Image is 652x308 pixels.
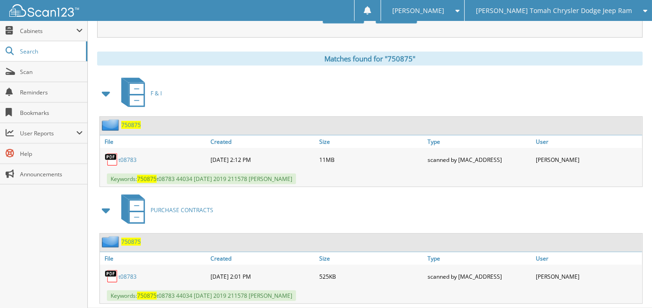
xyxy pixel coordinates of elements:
a: Size [317,135,425,148]
a: F & I [116,75,162,112]
a: PURCHASE CONTRACTS [116,192,213,228]
span: Search [20,47,81,55]
div: [PERSON_NAME] [534,267,642,286]
div: [PERSON_NAME] [534,150,642,169]
span: Bookmarks [20,109,83,117]
img: scan123-logo-white.svg [9,4,79,17]
img: PDF.png [105,153,119,167]
a: Type [425,252,533,265]
span: User Reports [20,129,76,137]
span: 750875 [137,175,157,183]
span: [PERSON_NAME] [392,8,444,13]
a: t08783 [119,156,137,164]
a: t08783 [119,273,137,281]
span: Scan [20,68,83,76]
a: User [534,135,642,148]
span: PURCHASE CONTRACTS [151,206,213,214]
div: 525KB [317,267,425,286]
img: folder2.png [102,119,121,131]
img: PDF.png [105,269,119,283]
a: Created [208,135,316,148]
a: Size [317,252,425,265]
div: scanned by [MAC_ADDRESS] [425,150,533,169]
span: Cabinets [20,27,76,35]
a: File [100,252,208,265]
div: [DATE] 2:01 PM [208,267,316,286]
div: 11MB [317,150,425,169]
span: F & I [151,89,162,97]
a: File [100,135,208,148]
span: Announcements [20,170,83,178]
span: [PERSON_NAME] Tomah Chrysler Dodge Jeep Ram [476,8,632,13]
iframe: Chat Widget [606,263,652,308]
div: scanned by [MAC_ADDRESS] [425,267,533,286]
a: 750875 [121,238,141,246]
img: folder2.png [102,236,121,248]
span: 750875 [137,292,157,300]
div: [DATE] 2:12 PM [208,150,316,169]
span: Reminders [20,88,83,96]
a: Created [208,252,316,265]
span: Help [20,150,83,158]
a: 750875 [121,121,141,129]
a: User [534,252,642,265]
div: Matches found for "750875" [97,52,643,66]
span: Keywords: t08783 44034 [DATE] 2019 211578 [PERSON_NAME] [107,174,296,184]
a: Type [425,135,533,148]
span: Keywords: t08783 44034 [DATE] 2019 211578 [PERSON_NAME] [107,290,296,301]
